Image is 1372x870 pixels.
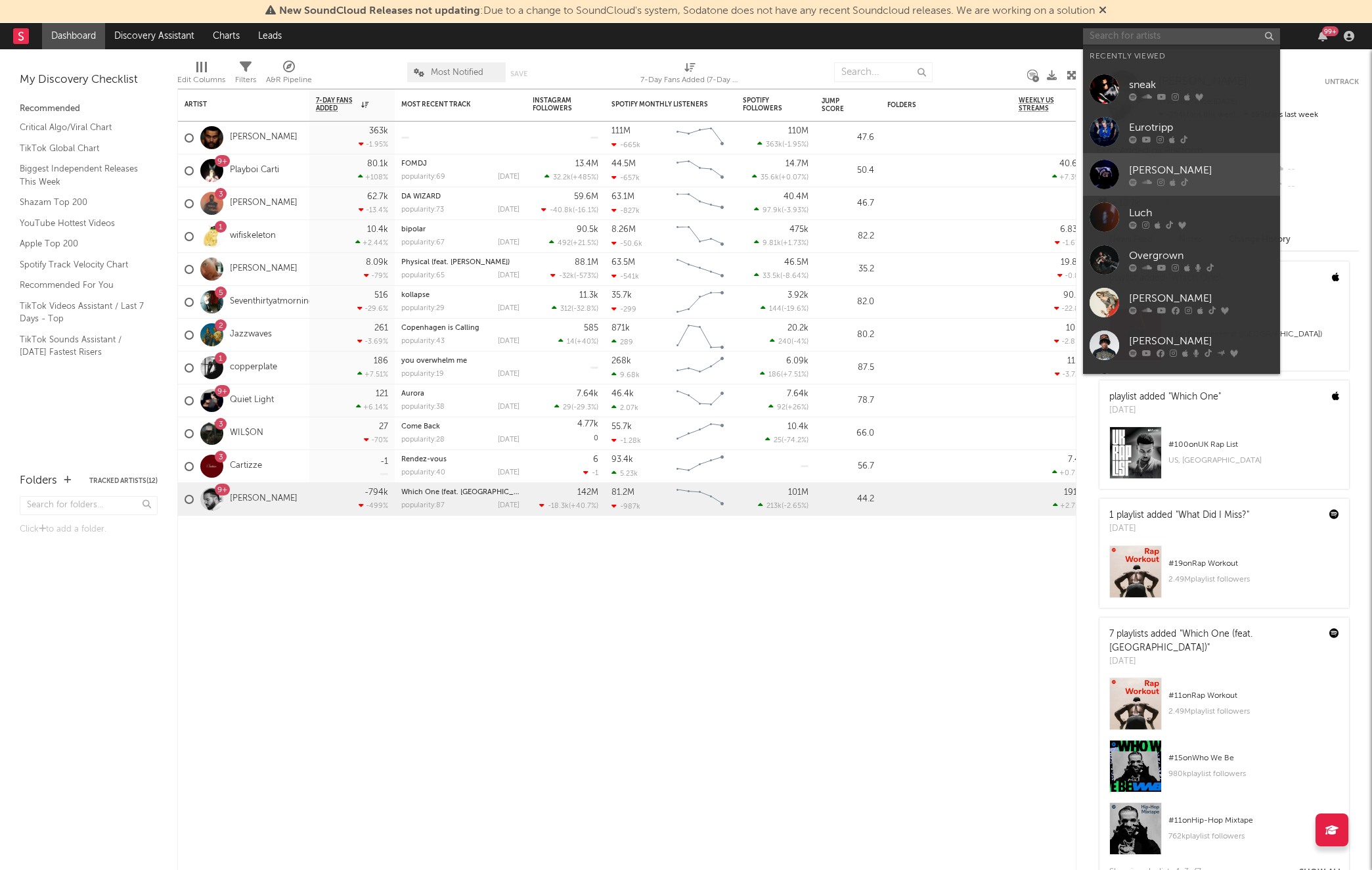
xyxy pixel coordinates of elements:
a: YFN [PERSON_NAME] [1083,367,1280,409]
div: 14.7M [786,160,808,168]
div: 10.4k [787,423,808,431]
div: [DATE] [498,239,520,246]
div: Recently Viewed [1090,49,1273,64]
span: +485 % [573,174,596,181]
a: TikTok Sounds Assistant / [DATE] Fastest Risers [20,332,144,359]
div: 62.7k [367,193,388,201]
div: ( ) [754,206,808,214]
div: 7.4k [1068,455,1084,464]
svg: Chart title [671,450,730,483]
div: popularity: 29 [401,305,445,312]
div: 9.68k [611,371,640,379]
span: +0.07 % [781,174,807,181]
div: 289 [611,338,633,346]
div: -1 [380,457,388,466]
a: Copenhagen is Calling [401,325,479,332]
svg: Chart title [671,220,730,253]
a: [PERSON_NAME] [230,263,298,275]
div: +7.51 % [357,370,388,378]
div: popularity: 38 [401,403,445,411]
div: Aurora [401,390,520,398]
span: -573 % [576,273,596,280]
span: -1.95 % [784,141,807,149]
a: Luch [1083,196,1280,239]
a: FOMDJ [401,160,427,168]
span: 240 [778,338,791,346]
span: +21.5 % [573,240,596,247]
span: 312 [560,306,571,313]
div: 90.5k [577,225,598,234]
a: Charts [204,23,249,49]
div: 11.3k [579,291,598,300]
div: popularity: 19 [401,371,444,378]
a: Come Back [401,423,440,430]
div: ( ) [757,140,808,149]
div: 13.4M [575,160,598,168]
div: -29.6 % [357,304,388,313]
a: [PERSON_NAME] [1083,153,1280,196]
div: +7.39 % [1052,173,1084,181]
a: DA WIZARD [401,193,441,200]
div: kollapse [401,292,520,299]
div: -79 % [364,271,388,280]
span: 35.6k [761,174,779,181]
div: Which One (feat. Central Cee) [401,489,520,496]
a: YouTube Hottest Videos [20,216,144,231]
span: 32.2k [553,174,571,181]
div: Edit Columns [177,56,225,94]
div: ( ) [754,239,808,247]
a: Aurora [401,390,424,398]
input: Search... [834,62,933,82]
div: Come Back [401,423,520,430]
div: 80.2 [822,327,874,343]
div: 66.0 [822,426,874,442]
a: Playboi Carti [230,165,279,176]
div: playlist added [1109,390,1221,404]
div: 8.26M [611,225,636,234]
div: 93.4k [611,455,633,464]
div: [DATE] [498,371,520,378]
div: Most Recent Track [401,101,500,108]
div: [DATE] [498,173,520,181]
span: 492 [558,240,571,247]
div: 103k [1066,324,1084,332]
div: [DATE] [498,338,520,345]
span: : Due to a change to SoundCloud's system, Sodatone does not have any recent Soundcloud releases. ... [279,6,1095,16]
div: ( ) [549,239,598,247]
div: [DATE] [498,272,520,279]
div: 10.4k [367,225,388,234]
div: popularity: 40 [401,469,445,476]
div: ( ) [758,501,808,510]
a: Dashboard [42,23,105,49]
div: you overwhelm me [401,357,520,365]
div: 2.49M playlist followers [1168,572,1339,587]
span: 9.81k [763,240,781,247]
div: sneak [1129,77,1273,93]
div: popularity: 67 [401,239,445,246]
div: 4.77k [577,420,598,428]
span: -16.1 % [575,207,596,214]
div: +108 % [358,173,388,181]
div: 47.6 [822,130,874,146]
div: 363k [369,127,388,135]
div: Click to add a folder. [20,522,158,538]
div: -657k [611,173,640,182]
div: My Discovery Checklist [20,72,158,88]
div: US, [GEOGRAPHIC_DATA] [1168,453,1339,469]
div: 90.1k [1063,291,1084,300]
div: -70 % [364,436,388,444]
div: ( ) [558,337,598,346]
span: +26 % [787,404,807,411]
div: 59.6M [574,193,598,201]
div: -1.95 % [359,140,388,149]
div: 55.7k [611,423,632,431]
span: Weekly US Streams [1019,97,1065,112]
div: ( ) [550,271,598,280]
div: -1.67 % [1055,239,1084,247]
div: -1.28k [611,436,641,445]
a: #11onHip-Hop Mixtape762kplaylist followers [1099,802,1349,865]
div: 80.1k [367,160,388,168]
div: 20.2k [787,324,808,332]
div: -499 % [359,501,388,510]
span: -1 [592,470,598,477]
